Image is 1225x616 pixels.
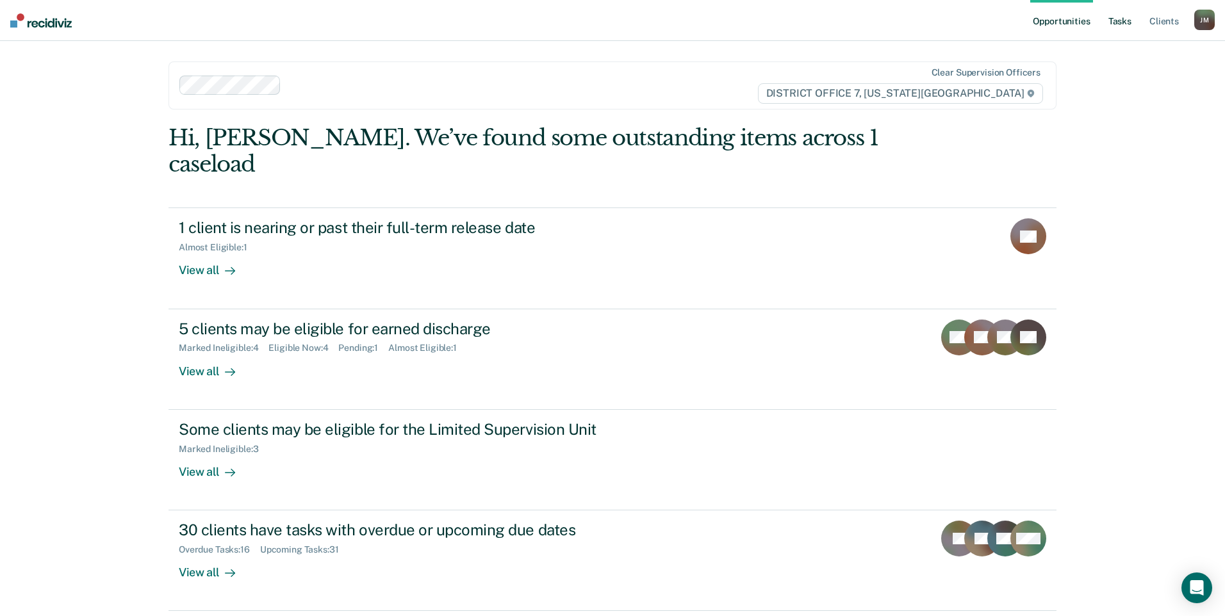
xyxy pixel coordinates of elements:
button: JM [1194,10,1215,30]
div: Clear supervision officers [932,67,1040,78]
span: DISTRICT OFFICE 7, [US_STATE][GEOGRAPHIC_DATA] [758,83,1043,104]
div: Loading data... [582,380,643,391]
div: Open Intercom Messenger [1181,572,1212,603]
div: J M [1194,10,1215,30]
img: Recidiviz [10,13,72,28]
